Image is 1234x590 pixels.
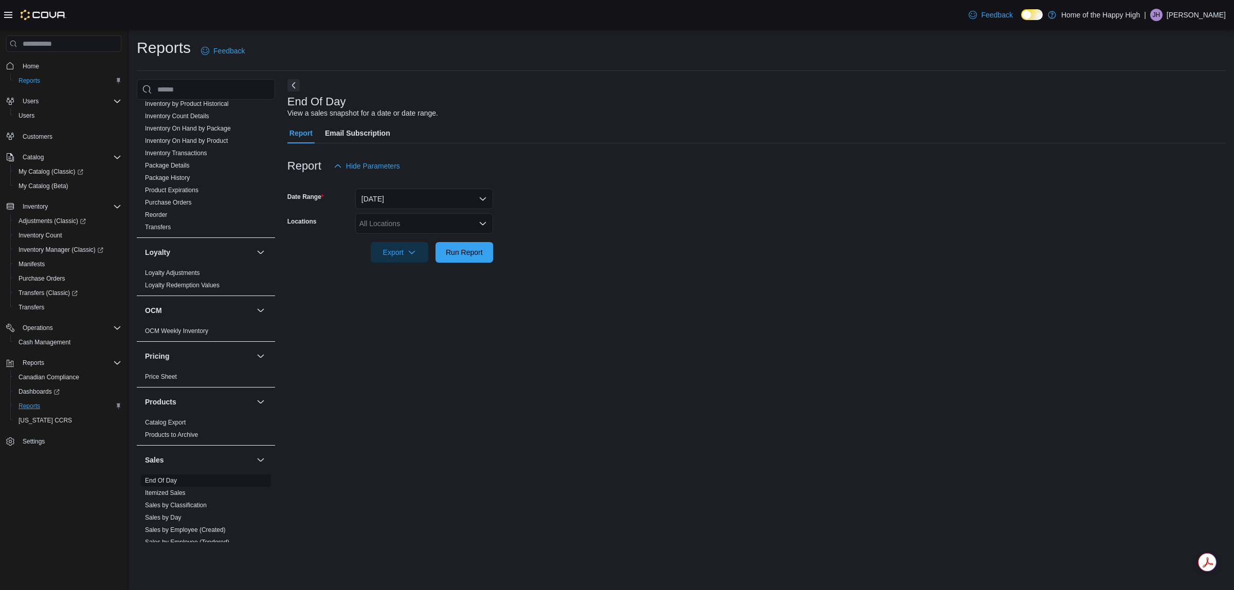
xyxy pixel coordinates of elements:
button: Products [255,396,267,408]
button: Reports [10,73,125,88]
button: Loyalty [145,247,252,257]
span: Canadian Compliance [19,373,79,381]
span: Canadian Compliance [14,371,121,383]
span: Itemized Sales [145,489,186,497]
button: Operations [19,322,57,334]
h3: End Of Day [287,96,346,108]
button: Loyalty [255,246,267,259]
span: Export [377,242,422,263]
span: Inventory On Hand by Package [145,124,231,133]
span: Feedback [213,46,245,56]
span: Adjustments (Classic) [19,217,86,225]
button: Customers [2,129,125,144]
a: Inventory Count [14,229,66,242]
span: Product Expirations [145,186,198,194]
span: Inventory Manager (Classic) [14,244,121,256]
span: Package Details [145,161,190,170]
button: Home [2,58,125,73]
button: Inventory [2,199,125,214]
a: Feedback [965,5,1017,25]
span: Hide Parameters [346,161,400,171]
div: View a sales snapshot for a date or date range. [287,108,438,119]
span: Sales by Employee (Tendered) [145,538,229,546]
button: OCM [255,304,267,317]
h3: Loyalty [145,247,170,257]
button: Products [145,397,252,407]
a: Purchase Orders [14,272,69,285]
button: Hide Parameters [330,156,404,176]
span: Inventory Count [19,231,62,239]
button: Manifests [10,257,125,271]
span: Users [23,97,39,105]
p: Home of the Happy High [1061,9,1140,21]
nav: Complex example [6,54,121,475]
span: Users [14,109,121,122]
a: Sales by Employee (Tendered) [145,539,229,546]
a: Canadian Compliance [14,371,83,383]
span: Adjustments (Classic) [14,215,121,227]
a: Loyalty Adjustments [145,269,200,276]
a: Users [14,109,39,122]
span: Inventory Transactions [145,149,207,157]
span: Inventory Count Details [145,112,209,120]
span: Purchase Orders [145,198,192,207]
button: Reports [19,357,48,369]
span: Catalog [19,151,121,163]
span: Home [23,62,39,70]
a: Transfers (Classic) [10,286,125,300]
a: Reorder [145,211,167,218]
a: Inventory Count Details [145,113,209,120]
h3: Report [287,160,321,172]
span: My Catalog (Classic) [19,168,83,176]
span: Dashboards [14,385,121,398]
a: Purchase Orders [145,199,192,206]
span: Purchase Orders [19,274,65,283]
a: Inventory On Hand by Product [145,137,228,144]
button: Sales [145,455,252,465]
button: Transfers [10,300,125,315]
span: Report [289,123,313,143]
a: Reports [14,400,44,412]
a: Inventory Manager (Classic) [10,243,125,257]
a: Catalog Export [145,419,186,426]
div: Jocelyne Hall [1150,9,1163,21]
a: Package Details [145,162,190,169]
button: Reports [2,356,125,370]
span: Transfers (Classic) [19,289,78,297]
a: Inventory Manager (Classic) [14,244,107,256]
button: Users [2,94,125,108]
a: Inventory On Hand by Package [145,125,231,132]
h3: OCM [145,305,162,316]
a: Cash Management [14,336,75,348]
a: Package History [145,174,190,181]
h3: Sales [145,455,164,465]
span: Loyalty Redemption Values [145,281,220,289]
button: Cash Management [10,335,125,349]
a: My Catalog (Classic) [10,164,125,179]
span: End Of Day [145,476,177,485]
a: Reports [14,75,44,87]
a: Product Expirations [145,187,198,194]
span: Transfers [145,223,171,231]
span: Inventory Manager (Classic) [19,246,103,254]
a: End Of Day [145,477,177,484]
h1: Reports [137,38,191,58]
button: Pricing [255,350,267,362]
img: Cova [21,10,66,20]
button: Open list of options [479,219,487,228]
a: My Catalog (Beta) [14,180,72,192]
span: Home [19,59,121,72]
span: Operations [19,322,121,334]
a: Price Sheet [145,373,177,380]
span: My Catalog (Beta) [14,180,121,192]
button: Users [19,95,43,107]
span: Operations [23,324,53,332]
span: Manifests [14,258,121,270]
span: Catalog [23,153,44,161]
span: Products to Archive [145,431,198,439]
span: Feedback [981,10,1012,20]
a: [US_STATE] CCRS [14,414,76,427]
a: Dashboards [10,384,125,399]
